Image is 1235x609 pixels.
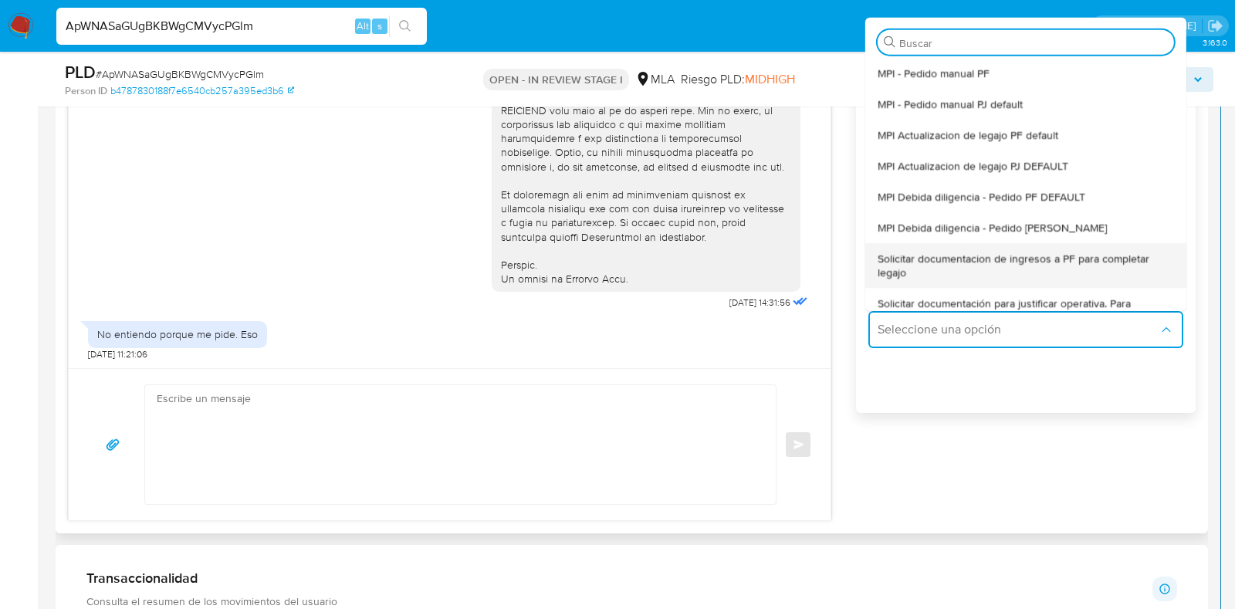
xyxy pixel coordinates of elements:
span: MIDHIGH [745,70,795,88]
a: Salir [1207,18,1223,34]
div: No entiendo porque me pide. Eso [97,327,258,341]
span: # ApWNASaGUgBKBWgCMVycPGlm [96,66,264,82]
span: MPI - Pedido manual PF [878,66,990,80]
span: [DATE] 11:21:06 [88,348,147,360]
button: Seleccione una opción [868,311,1183,348]
span: Seleccione una opción [878,322,1159,337]
span: MPI Actualizacion de legajo PJ DEFAULT [878,158,1068,172]
span: MPI Debida diligencia - Pedido PF DEFAULT [878,189,1085,203]
span: Alt [357,19,369,33]
span: s [377,19,382,33]
b: Person ID [65,84,107,98]
input: Buscar [899,36,1168,49]
button: search-icon [389,15,421,37]
span: 3.163.0 [1203,36,1227,49]
span: Solicitar documentacion de ingresos a PF para completar legajo [878,251,1174,279]
span: MPI - Pedido manual PJ default [878,96,1023,110]
span: MPI Debida diligencia - Pedido [PERSON_NAME] [878,220,1107,234]
ul: Solución [865,57,1186,310]
a: b4787830188f7e6540cb257a395ed3b6 [110,84,294,98]
span: Riesgo PLD: [681,71,795,88]
div: MLA [635,71,675,88]
input: Buscar usuario o caso... [56,16,427,36]
p: OPEN - IN REVIEW STAGE I [483,69,629,90]
span: Solicitar documentación para justificar operativa. Para Personas Físicas. [878,296,1174,323]
b: PLD [65,59,96,84]
span: [DATE] 14:31:56 [729,296,790,309]
span: MPI Actualizacion de legajo PF default [878,127,1058,141]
